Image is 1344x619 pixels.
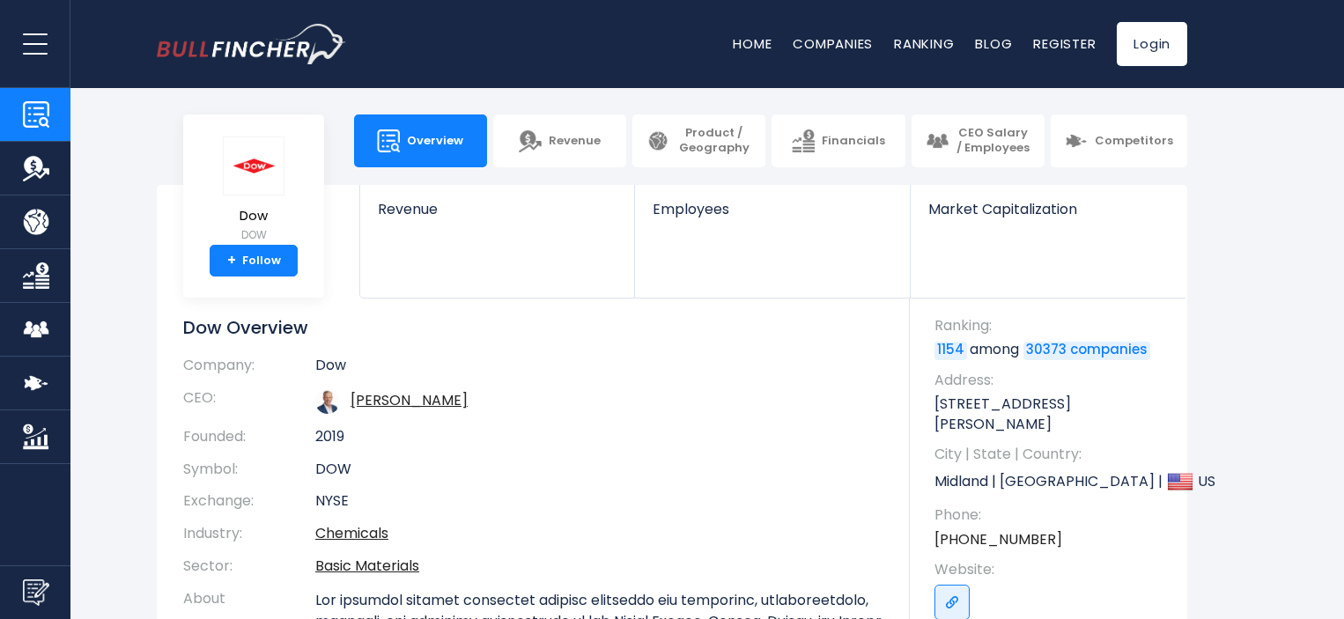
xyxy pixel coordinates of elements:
span: Competitors [1095,134,1173,149]
span: Dow [223,209,284,224]
td: NYSE [315,485,883,518]
span: Address: [934,371,1170,390]
a: Dow DOW [222,136,285,246]
a: Overview [354,114,487,167]
p: [STREET_ADDRESS][PERSON_NAME] [934,394,1170,434]
a: Financials [772,114,905,167]
td: DOW [315,453,883,486]
td: Dow [315,357,883,382]
th: Company: [183,357,315,382]
strong: + [227,253,236,269]
a: Employees [635,185,909,247]
span: Phone: [934,505,1170,525]
a: Register [1033,34,1096,53]
a: ceo [351,390,468,410]
a: Product / Geography [632,114,765,167]
a: Competitors [1051,114,1187,167]
a: Revenue [493,114,626,167]
a: Home [733,34,772,53]
span: Product / Geography [676,126,751,156]
a: Login [1117,22,1187,66]
a: Revenue [360,185,634,247]
th: CEO: [183,382,315,421]
img: jim-fitterling.jpg [315,389,340,414]
span: Overview [407,134,463,149]
span: CEO Salary / Employees [956,126,1030,156]
span: Financials [822,134,885,149]
a: Ranking [894,34,954,53]
a: Chemicals [315,523,388,543]
img: bullfincher logo [157,24,346,64]
a: [PHONE_NUMBER] [934,530,1062,549]
p: among [934,340,1170,359]
p: Midland | [GEOGRAPHIC_DATA] | US [934,468,1170,495]
a: Basic Materials [315,556,419,576]
td: 2019 [315,421,883,453]
a: Go to homepage [157,24,346,64]
span: Employees [653,201,891,217]
th: Symbol: [183,453,315,486]
span: Ranking: [934,316,1170,335]
a: Blog [975,34,1012,53]
th: Industry: [183,518,315,550]
a: 30373 companies [1023,342,1150,359]
span: Revenue [549,134,601,149]
h1: Dow Overview [183,316,883,339]
th: Exchange: [183,485,315,518]
a: 1154 [934,342,967,359]
span: Revenue [378,201,617,217]
a: Companies [793,34,873,53]
span: City | State | Country: [934,445,1170,464]
span: Website: [934,560,1170,579]
a: +Follow [210,245,298,276]
th: Sector: [183,550,315,583]
small: DOW [223,227,284,243]
a: CEO Salary / Employees [912,114,1045,167]
a: Market Capitalization [911,185,1185,247]
span: Market Capitalization [928,201,1168,217]
th: Founded: [183,421,315,453]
